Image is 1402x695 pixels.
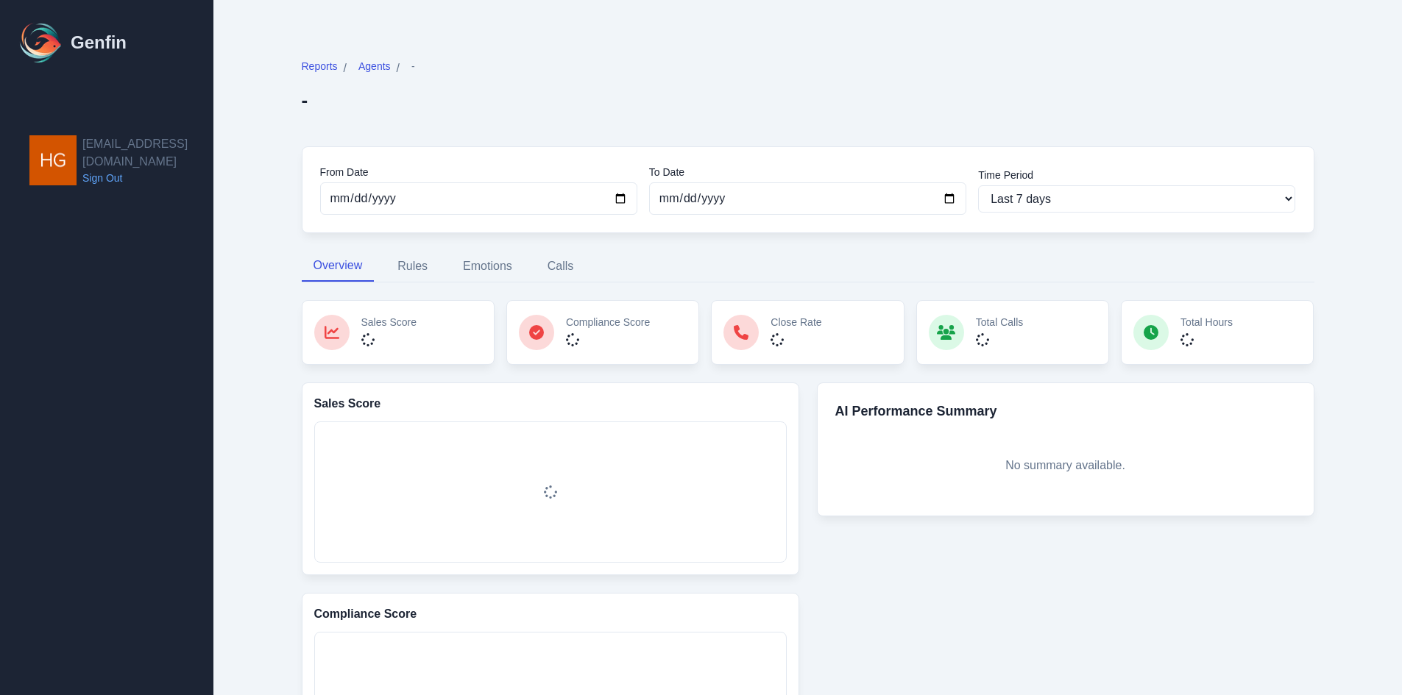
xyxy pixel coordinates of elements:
h2: - [302,89,415,111]
label: To Date [649,165,966,179]
p: Total Calls [976,315,1024,329]
button: Overview [302,251,375,282]
span: - [411,59,415,74]
h1: Genfin [71,31,127,54]
span: Reports [302,59,338,74]
p: Total Hours [1180,315,1233,329]
p: Sales Score [361,315,417,329]
label: From Date [320,165,637,179]
button: Emotions [451,251,524,282]
span: / [397,60,400,77]
h3: AI Performance Summary [835,401,1296,421]
button: Calls [536,251,586,282]
span: / [344,60,347,77]
h3: Compliance Score [314,605,787,623]
h3: Sales Score [314,395,787,413]
img: hgarza@aadirect.com [29,135,77,185]
div: No summary available. [835,433,1296,498]
img: Logo [18,19,65,66]
a: Reports [302,59,338,77]
button: Rules [386,251,439,282]
label: Time Period [978,168,1295,182]
a: Agents [358,59,391,77]
p: Close Rate [771,315,821,329]
span: Agents [358,59,391,74]
a: Sign Out [82,171,213,185]
p: Compliance Score [566,315,650,329]
h2: [EMAIL_ADDRESS][DOMAIN_NAME] [82,135,213,171]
